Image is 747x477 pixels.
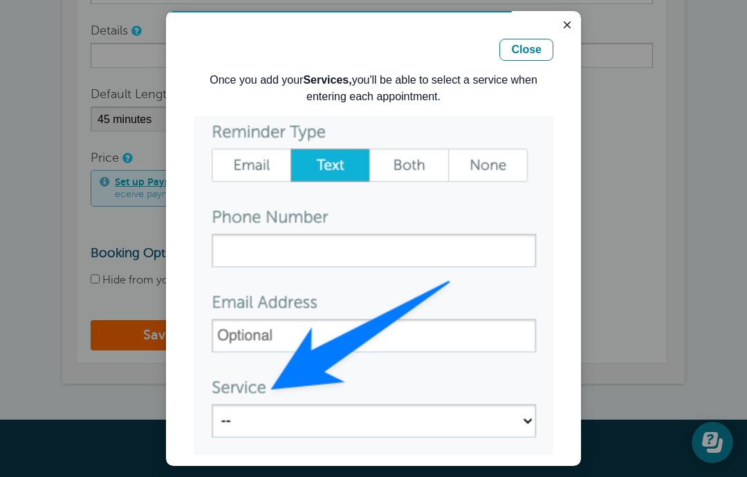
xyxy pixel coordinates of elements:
p: Once you add your you'll be able to select a service when entering each appointment. [28,61,387,94]
div: Close [345,30,376,47]
button: Close guide [393,6,409,22]
b: Services, [137,63,185,75]
iframe: modal [166,11,581,466]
